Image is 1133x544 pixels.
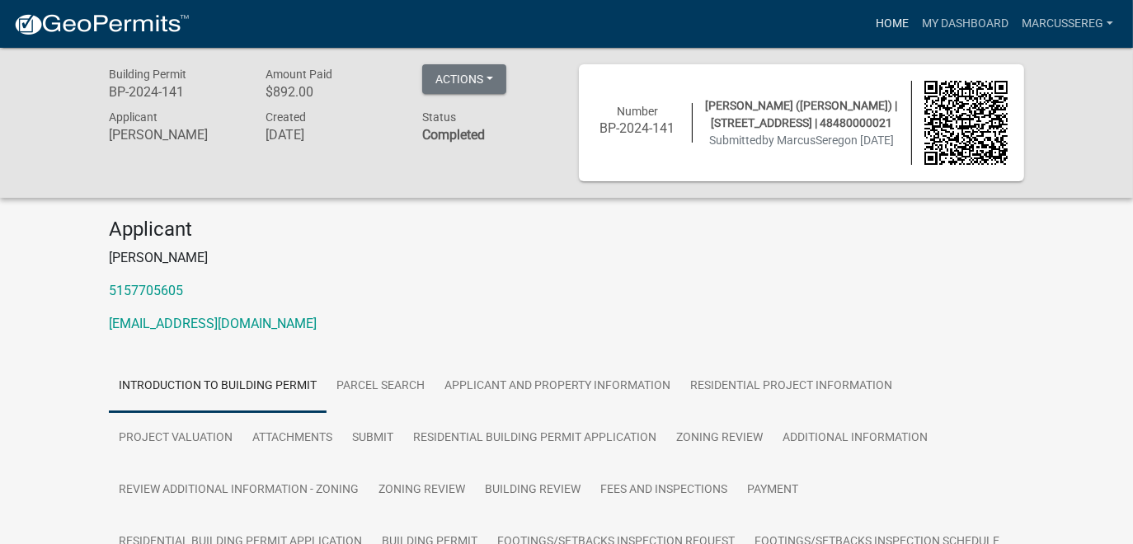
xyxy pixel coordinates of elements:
[109,464,369,517] a: Review Additional Information - Zoning
[403,412,666,465] a: Residential Building Permit Application
[595,120,679,136] h6: BP-2024-141
[680,360,902,413] a: Residential Project Information
[435,360,680,413] a: Applicant and Property Information
[109,360,327,413] a: Introduction to Building Permit
[706,99,898,129] span: [PERSON_NAME] ([PERSON_NAME]) | [STREET_ADDRESS] | 48480000021
[242,412,342,465] a: Attachments
[590,464,737,517] a: Fees and Inspections
[737,464,808,517] a: Payment
[109,68,186,81] span: Building Permit
[617,105,658,118] span: Number
[666,412,773,465] a: Zoning Review
[369,464,475,517] a: Zoning Review
[109,248,1024,268] p: [PERSON_NAME]
[109,283,183,298] a: 5157705605
[109,84,241,100] h6: BP-2024-141
[327,360,435,413] a: Parcel search
[422,127,485,143] strong: Completed
[342,412,403,465] a: Submit
[709,134,894,147] span: Submitted on [DATE]
[109,110,157,124] span: Applicant
[869,8,915,40] a: Home
[109,218,1024,242] h4: Applicant
[266,84,397,100] h6: $892.00
[109,316,317,331] a: [EMAIL_ADDRESS][DOMAIN_NAME]
[266,127,397,143] h6: [DATE]
[915,8,1015,40] a: My Dashboard
[924,81,1008,165] img: QR code
[475,464,590,517] a: Building Review
[1015,8,1120,40] a: MarcusSereg
[422,110,456,124] span: Status
[109,412,242,465] a: Project Valuation
[422,64,506,94] button: Actions
[762,134,844,147] span: by MarcusSereg
[266,68,332,81] span: Amount Paid
[773,412,938,465] a: Additional Information
[109,127,241,143] h6: [PERSON_NAME]
[266,110,306,124] span: Created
